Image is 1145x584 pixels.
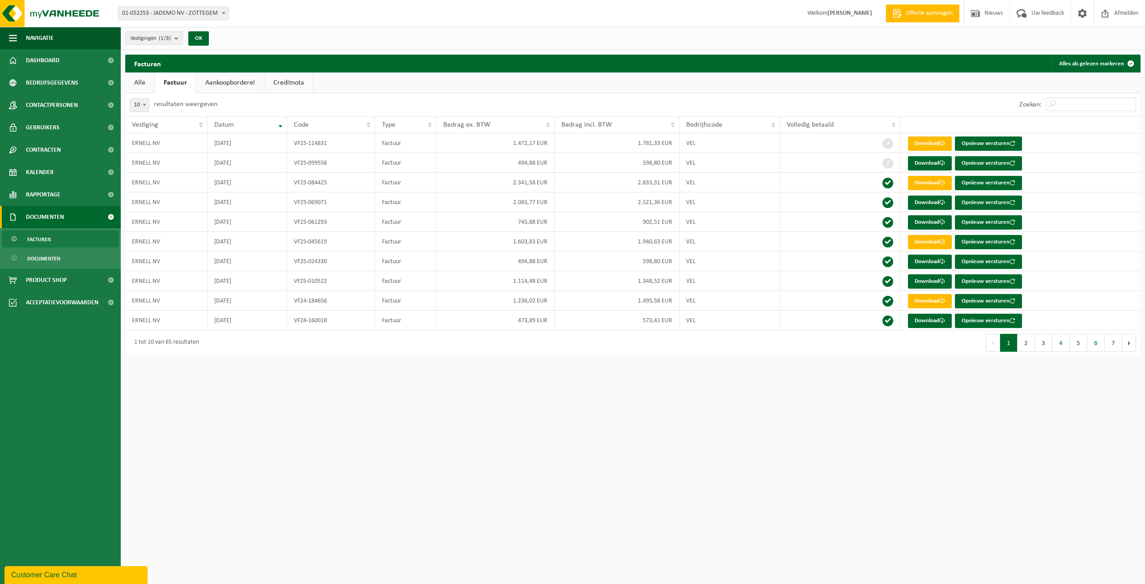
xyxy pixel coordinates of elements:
[679,271,780,291] td: VEL
[4,564,149,584] iframe: chat widget
[555,173,679,192] td: 2.833,31 EUR
[287,311,375,330] td: VF24-160018
[375,311,437,330] td: Factuur
[382,121,395,128] span: Type
[908,136,952,151] a: Download
[27,231,51,248] span: Facturen
[437,173,555,192] td: 2.341,58 EUR
[132,121,158,128] span: Vestiging
[437,291,555,311] td: 1.236,02 EUR
[125,55,170,72] h2: Facturen
[437,232,555,252] td: 1.603,83 EUR
[159,35,171,41] count: (1/3)
[1018,334,1035,352] button: 2
[125,252,208,271] td: ERNELL NV
[437,212,555,232] td: 745,88 EUR
[437,153,555,173] td: 494,88 EUR
[26,291,98,314] span: Acceptatievoorwaarden
[908,176,952,190] a: Download
[679,232,780,252] td: VEL
[555,311,679,330] td: 573,41 EUR
[955,176,1022,190] button: Opnieuw versturen
[679,291,780,311] td: VEL
[437,192,555,212] td: 2.083,77 EUR
[908,255,952,269] a: Download
[555,232,679,252] td: 1.940,63 EUR
[1000,334,1018,352] button: 1
[908,314,952,328] a: Download
[908,196,952,210] a: Download
[555,153,679,173] td: 598,80 EUR
[443,121,490,128] span: Bedrag ex. BTW
[375,212,437,232] td: Factuur
[437,271,555,291] td: 1.114,48 EUR
[155,72,196,93] a: Factuur
[555,271,679,291] td: 1.348,52 EUR
[955,215,1022,230] button: Opnieuw versturen
[130,32,171,45] span: Vestigingen
[287,173,375,192] td: VF25-084425
[125,311,208,330] td: ERNELL NV
[208,291,287,311] td: [DATE]
[125,153,208,173] td: ERNELL NV
[125,271,208,291] td: ERNELL NV
[125,232,208,252] td: ERNELL NV
[294,121,309,128] span: Code
[437,252,555,271] td: 494,88 EUR
[208,252,287,271] td: [DATE]
[1052,55,1140,72] button: Alles als gelezen markeren
[787,121,834,128] span: Volledig betaald
[679,173,780,192] td: VEL
[908,156,952,171] a: Download
[955,314,1022,328] button: Opnieuw versturen
[118,7,229,20] span: 01-052253 - JADEMO NV - ZOTTEGEM
[125,72,154,93] a: Alle
[1035,334,1052,352] button: 3
[375,232,437,252] td: Factuur
[125,173,208,192] td: ERNELL NV
[214,121,234,128] span: Datum
[188,31,209,46] button: OK
[904,9,955,18] span: Offerte aanvragen
[955,294,1022,308] button: Opnieuw versturen
[264,72,313,93] a: Creditnota
[2,230,119,247] a: Facturen
[561,121,612,128] span: Bedrag incl. BTW
[125,133,208,153] td: ERNELL NV
[1105,334,1122,352] button: 7
[555,291,679,311] td: 1.495,58 EUR
[886,4,959,22] a: Offerte aanvragen
[130,335,199,351] div: 1 tot 10 van 65 resultaten
[130,98,149,112] span: 10
[287,271,375,291] td: VF25-010522
[26,27,54,49] span: Navigatie
[287,153,375,173] td: VF25-099556
[375,192,437,212] td: Factuur
[208,173,287,192] td: [DATE]
[908,235,952,249] a: Download
[437,311,555,330] td: 473,89 EUR
[287,232,375,252] td: VF25-045619
[287,133,375,153] td: VF25-114831
[908,215,952,230] a: Download
[375,291,437,311] td: Factuur
[119,7,228,20] span: 01-052253 - JADEMO NV - ZOTTEGEM
[955,235,1022,249] button: Opnieuw versturen
[955,196,1022,210] button: Opnieuw versturen
[208,232,287,252] td: [DATE]
[679,192,780,212] td: VEL
[287,212,375,232] td: VF25-061293
[679,311,780,330] td: VEL
[375,173,437,192] td: Factuur
[287,252,375,271] td: VF25-024330
[125,192,208,212] td: ERNELL NV
[26,139,61,161] span: Contracten
[208,133,287,153] td: [DATE]
[1052,334,1070,352] button: 4
[287,291,375,311] td: VF24-184656
[679,153,780,173] td: VEL
[26,183,60,206] span: Rapportage
[679,252,780,271] td: VEL
[208,153,287,173] td: [DATE]
[208,271,287,291] td: [DATE]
